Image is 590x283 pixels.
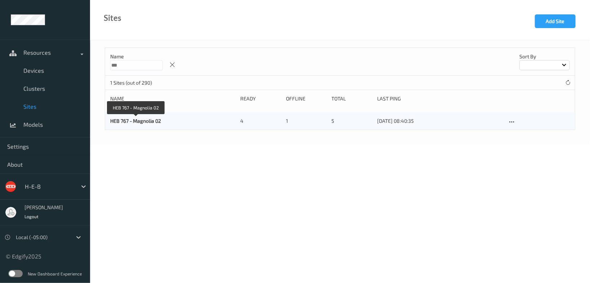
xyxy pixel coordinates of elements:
[535,14,576,28] button: Add Site
[110,79,164,86] p: 1 Sites (out of 290)
[240,117,281,125] div: 4
[519,53,570,60] p: Sort by
[332,95,372,102] div: Total
[110,118,161,124] a: HEB 767 - Magnolia 02
[240,95,281,102] div: Ready
[110,95,235,102] div: Name
[286,117,327,125] div: 1
[286,95,327,102] div: Offline
[377,95,502,102] div: Last Ping
[332,117,372,125] div: 5
[110,53,163,60] p: Name
[377,117,502,125] div: [DATE] 08:40:35
[104,14,121,22] div: Sites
